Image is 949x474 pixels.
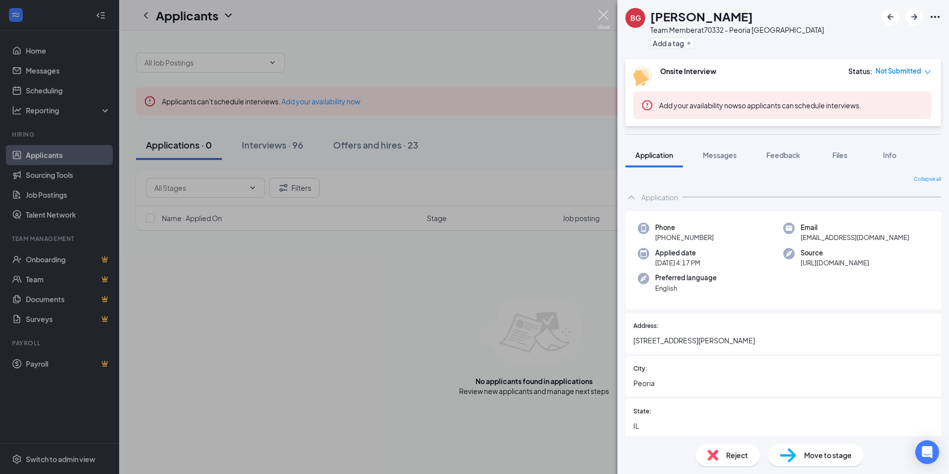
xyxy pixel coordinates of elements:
[659,101,861,110] span: so applicants can schedule interviews.
[801,233,909,242] span: [EMAIL_ADDRESS][DOMAIN_NAME]
[905,8,923,26] button: ArrowRight
[641,99,653,111] svg: Error
[655,223,714,233] span: Phone
[633,420,933,431] span: IL
[650,25,824,35] div: Team Member at 70332 - Peoria [GEOGRAPHIC_DATA]
[884,11,896,23] svg: ArrowLeftNew
[655,283,717,293] span: English
[650,8,753,25] h1: [PERSON_NAME]
[908,11,920,23] svg: ArrowRight
[801,248,869,258] span: Source
[876,66,921,76] span: Not Submitted
[655,233,714,242] span: [PHONE_NUMBER]
[633,378,933,389] span: Peoria
[766,151,800,159] span: Feedback
[703,151,737,159] span: Messages
[650,38,694,48] button: PlusAdd a tag
[726,450,748,461] span: Reject
[659,100,738,110] button: Add your availability now
[655,258,700,268] span: [DATE] 4:17 PM
[929,11,941,23] svg: Ellipses
[625,191,637,203] svg: ChevronUp
[635,151,673,159] span: Application
[881,8,899,26] button: ArrowLeftNew
[633,321,659,331] span: Address:
[804,450,852,461] span: Move to stage
[832,151,847,159] span: Files
[633,364,647,374] span: City:
[630,13,641,23] div: BG
[660,67,716,76] b: Onsite Interview
[655,273,717,283] span: Preferred language
[655,248,700,258] span: Applied date
[883,151,896,159] span: Info
[914,175,941,183] span: Collapse all
[801,223,909,233] span: Email
[633,335,933,346] span: [STREET_ADDRESS][PERSON_NAME]
[924,69,931,76] span: down
[686,40,692,46] svg: Plus
[641,192,678,202] div: Application
[915,440,939,464] div: Open Intercom Messenger
[633,407,651,416] span: State:
[848,66,873,76] div: Status :
[801,258,869,268] span: [URL][DOMAIN_NAME]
